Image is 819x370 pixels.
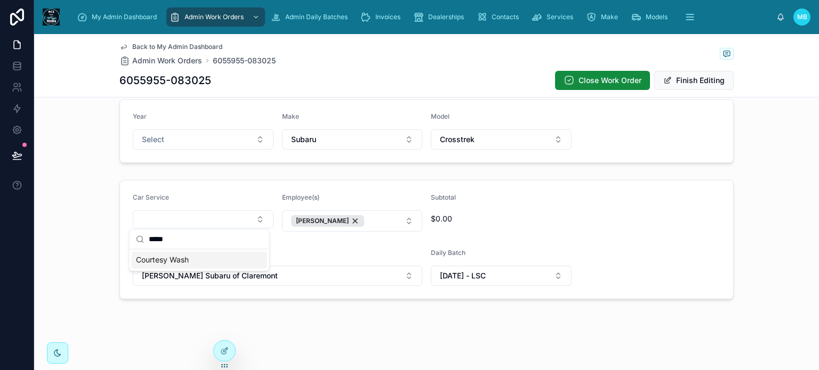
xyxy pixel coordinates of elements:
[136,254,189,265] span: Courtesy Wash
[547,13,573,21] span: Services
[184,13,244,21] span: Admin Work Orders
[133,112,147,120] span: Year
[132,55,202,66] span: Admin Work Orders
[431,266,572,286] button: Select Button
[119,43,222,51] a: Back to My Admin Dashboard
[646,13,668,21] span: Models
[431,112,449,120] span: Model
[291,215,364,227] button: Unselect 28
[132,43,222,51] span: Back to My Admin Dashboard
[119,55,202,66] a: Admin Work Orders
[282,193,319,201] span: Employee(s)
[440,270,486,281] span: [DATE] - LSC
[74,7,164,27] a: My Admin Dashboard
[431,249,465,257] span: Daily Batch
[92,13,157,21] span: My Admin Dashboard
[142,270,278,281] span: [PERSON_NAME] Subaru of Claremont
[267,7,355,27] a: Admin Daily Batches
[579,75,641,86] span: Close Work Order
[43,9,60,26] img: App logo
[166,7,265,27] a: Admin Work Orders
[357,7,408,27] a: Invoices
[555,71,650,90] button: Close Work Order
[431,213,572,224] span: $0.00
[296,217,349,225] span: [PERSON_NAME]
[142,134,164,145] span: Select
[285,13,348,21] span: Admin Daily Batches
[473,7,526,27] a: Contacts
[440,134,475,145] span: Crosstrek
[654,71,734,90] button: Finish Editing
[797,13,807,21] span: MB
[130,249,269,270] div: Suggestions
[282,112,299,120] span: Make
[375,13,400,21] span: Invoices
[133,266,422,286] button: Select Button
[428,13,464,21] span: Dealerships
[492,13,519,21] span: Contacts
[133,210,274,228] button: Select Button
[583,7,625,27] a: Make
[410,7,471,27] a: Dealerships
[282,129,423,150] button: Select Button
[291,134,316,145] span: Subaru
[601,13,618,21] span: Make
[213,55,276,66] a: 6055955-083025
[528,7,581,27] a: Services
[431,193,456,201] span: Subtotal
[68,5,776,29] div: scrollable content
[119,73,211,88] h1: 6055955-083025
[133,193,169,201] span: Car Service
[133,129,274,150] button: Select Button
[431,129,572,150] button: Select Button
[628,7,675,27] a: Models
[282,210,423,232] button: Select Button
